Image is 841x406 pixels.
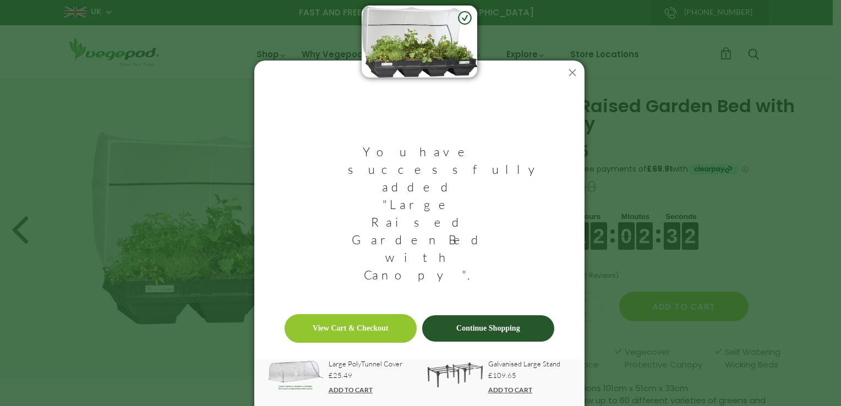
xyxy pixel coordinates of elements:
[422,315,554,342] a: Continue Shopping
[348,121,491,314] h3: You have successfully added "Large Raised Garden Bed with Canopy".
[458,11,472,25] img: green-check.svg
[488,386,532,394] a: ADD TO CART
[329,359,402,368] a: Large PolyTunnel Cover
[362,6,477,78] img: image
[285,314,417,343] a: View Cart & Checkout
[428,363,483,387] img: image
[268,361,323,389] img: image
[329,386,373,394] a: ADD TO CART
[488,368,560,382] a: £109.65
[268,361,323,395] a: image
[428,363,483,393] a: image
[560,61,585,85] button: Close
[488,359,560,368] a: Galvanised Large Stand
[329,368,402,382] a: £25.49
